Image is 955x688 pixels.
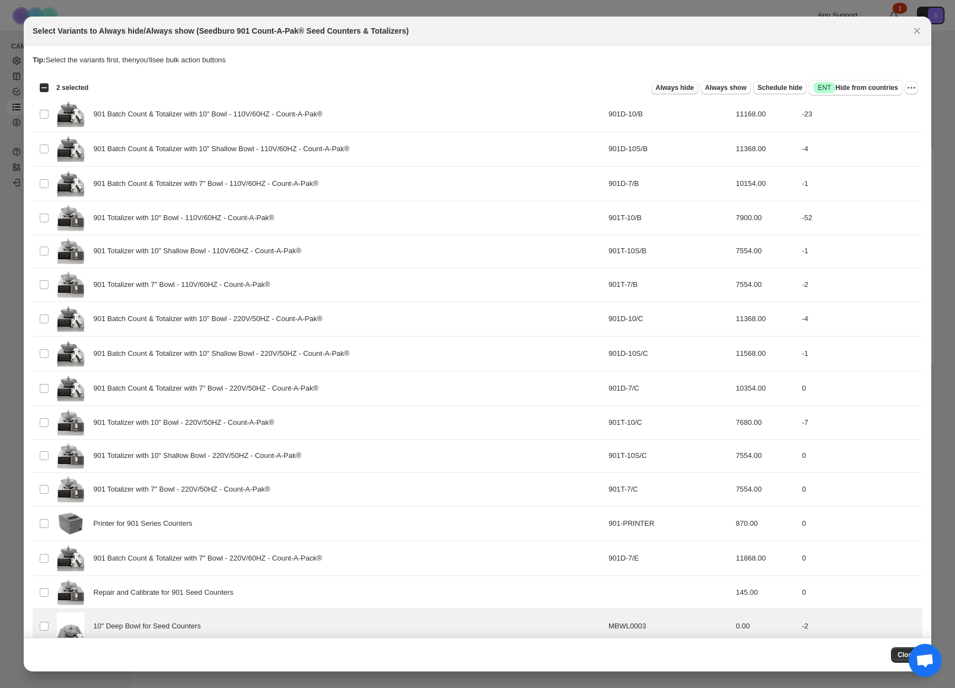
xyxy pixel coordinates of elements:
[605,609,733,644] td: MBWL0003
[909,644,942,677] a: Open chat
[93,212,280,223] span: 901 Totalizer with 10" Bowl - 110V/60HZ - Count-A-Pak®
[798,609,922,644] td: -2
[809,80,902,95] button: SuccessENTHide from countries
[605,132,733,167] td: 901D-10S/B
[33,55,922,66] p: Select the variants first, then you'll see bulk action buttons
[605,541,733,575] td: 901D-7/E
[33,56,46,64] strong: Tip:
[798,167,922,201] td: -1
[898,650,916,659] span: Close
[57,170,84,198] img: Dual_Chute_-_Deep_Bowl_Centered.jpg
[57,238,84,265] img: Single_Chute_-_Shallow_Bowl_Centered.jpg
[57,100,84,128] img: Dual_Chute_-_Deep_Bowl_Centered.jpg
[753,81,807,94] button: Schedule hide
[57,305,84,333] img: Dual_Chute_-_Deep_Bowl_Centered.jpg
[605,336,733,371] td: 901D-10S/C
[605,234,733,268] td: 901T-10S/B
[798,132,922,167] td: -4
[798,473,922,506] td: 0
[757,83,802,92] span: Schedule hide
[56,83,88,92] span: 2 selected
[57,612,84,640] img: Single_Shoot_-_Shallow_Bowl_Top_a2a0a866-b0d5-4652-bbe0-202f1d073a92.jpg
[798,406,922,439] td: -7
[93,313,328,324] span: 901 Batch Count & Totalizer with 10" Bowl - 220V/50HZ - Count-A-Pak®
[733,541,799,575] td: 11868.00
[733,406,799,439] td: 7680.00
[798,268,922,302] td: -2
[909,23,925,39] button: Close
[57,579,84,606] img: Single_Chute_-_Shallow_Bowl_Centered.jpg
[93,587,239,598] span: Repair and Calibrate for 901 Seed Counters
[57,409,84,436] img: Single_Chute_-_Shallow_Bowl_Centered.jpg
[605,371,733,406] td: 901D-7/C
[798,506,922,541] td: 0
[57,340,84,367] img: Dual_Chute_-_Deep_Bowl_Centered.jpg
[891,647,922,663] button: Close
[818,83,831,92] span: ENT
[93,178,324,189] span: 901 Batch Count & Totalizer with 7" Bowl - 110V/60HZ - Count-A-Pak®
[605,268,733,302] td: 901T-7/B
[33,25,409,36] h2: Select Variants to Always hide/Always show (Seedburo 901 Count-A-Pak® Seed Counters & Totalizers)
[605,167,733,201] td: 901D-7/B
[93,246,307,257] span: 901 Totalizer with 10" Shallow Bowl - 110V/60HZ - Count-A-Pak®
[733,371,799,406] td: 10354.00
[733,97,799,132] td: 11168.00
[733,268,799,302] td: 7554.00
[57,476,84,503] img: Single_Chute_-_Shallow_Bowl_Centered.jpg
[93,348,355,359] span: 901 Batch Count & Totalizer with 10" Shallow Bowl - 220V/50HZ - Count-A-Pak®
[798,371,922,406] td: 0
[798,541,922,575] td: 0
[733,609,799,644] td: 0.00
[605,506,733,541] td: 901-PRINTER
[701,81,751,94] button: Always show
[605,473,733,506] td: 901T-7/C
[733,575,799,609] td: 145.00
[798,336,922,371] td: -1
[798,575,922,609] td: 0
[651,81,698,94] button: Always hide
[733,439,799,473] td: 7554.00
[733,506,799,541] td: 870.00
[905,81,918,94] button: More actions
[605,301,733,336] td: 901D-10/C
[655,83,693,92] span: Always hide
[57,375,84,402] img: Dual_Chute_-_Deep_Bowl_Centered.jpg
[93,383,324,394] span: 901 Batch Count & Totalizer with 7" Bowl - 220V/50HZ - Count-A-Pak®
[733,201,799,235] td: 7900.00
[733,301,799,336] td: 11368.00
[798,439,922,473] td: 0
[93,518,198,529] span: Printer for 901 Series Counters
[93,621,207,632] span: 10" Deep Bowl for Seed Counters
[93,484,276,495] span: 901 Totalizer with 7" Bowl - 220V/50HZ - Count-A-Pak®
[57,271,84,298] img: Single_Chute_-_Shallow_Bowl_Centered.jpg
[733,167,799,201] td: 10154.00
[733,234,799,268] td: 7554.00
[57,135,84,163] img: Dual_Chute_-_Deep_Bowl_Centered.jpg
[733,132,799,167] td: 11368.00
[57,510,84,537] img: Printer_-_Left_Iso.jpg
[93,143,355,154] span: 901 Batch Count & Totalizer with 10" Shallow Bowl - 110V/60HZ - Count-A-Pak®
[93,279,276,290] span: 901 Totalizer with 7" Bowl - 110V/60HZ - Count-A-Pak®
[605,406,733,439] td: 901T-10/C
[605,97,733,132] td: 901D-10/B
[605,439,733,473] td: 901T-10S/C
[93,450,307,461] span: 901 Totalizer with 10" Shallow Bowl - 220V/50HZ - Count-A-Pak®
[93,417,280,428] span: 901 Totalizer with 10" Bowl - 220V/50HZ - Count-A-Pak®
[813,82,898,93] span: Hide from countries
[57,205,84,231] img: Single_Chute_-_Shallow_Bowl_Centered.jpg
[57,443,84,470] img: Single_Chute_-_Shallow_Bowl_Centered.jpg
[798,301,922,336] td: -4
[57,545,84,572] img: Dual_Chute_-_Deep_Bowl_Centered.jpg
[733,336,799,371] td: 11568.00
[705,83,746,92] span: Always show
[798,201,922,235] td: -52
[93,553,328,564] span: 901 Batch Count & Totalizer with 7" Bowl - 220V/60HZ - Count-A-Pack®
[798,234,922,268] td: -1
[605,201,733,235] td: 901T-10/B
[733,473,799,506] td: 7554.00
[93,109,328,120] span: 901 Batch Count & Totalizer with 10" Bowl - 110V/60HZ - Count-A-Pak®
[798,97,922,132] td: -23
